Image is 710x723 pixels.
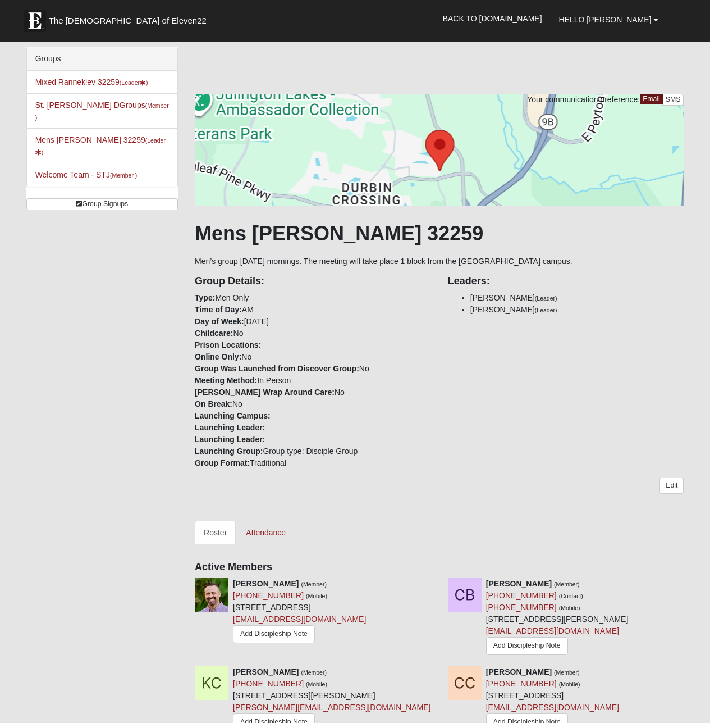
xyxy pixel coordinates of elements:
[26,198,178,210] a: Group Signups
[486,579,552,588] strong: [PERSON_NAME]
[195,293,215,302] strong: Type:
[233,679,304,688] a: [PHONE_NUMBER]
[659,478,684,494] a: Edit
[195,521,236,544] a: Roster
[554,581,580,588] small: (Member)
[120,79,148,86] small: (Leader )
[486,667,552,676] strong: [PERSON_NAME]
[195,221,684,245] h1: Mens [PERSON_NAME] 32259
[559,604,580,611] small: (Mobile)
[486,603,557,612] a: [PHONE_NUMBER]
[195,561,684,574] h4: Active Members
[195,376,257,385] strong: Meeting Method:
[434,4,551,33] a: Back to [DOMAIN_NAME]
[35,137,166,156] small: (Leader )
[301,669,327,676] small: (Member)
[662,94,684,106] a: SMS
[682,703,703,720] a: Page Properties (Alt+P)
[486,679,557,688] a: [PHONE_NUMBER]
[301,581,327,588] small: (Member)
[35,101,169,121] a: St. [PERSON_NAME] DGroups(Member )
[233,579,299,588] strong: [PERSON_NAME]
[559,593,583,599] small: (Contact)
[233,667,299,676] strong: [PERSON_NAME]
[195,423,265,432] strong: Launching Leader:
[11,711,80,719] a: Page Load Time: 0.58s
[49,15,207,26] span: The [DEMOGRAPHIC_DATA] of Eleven22
[640,94,663,104] a: Email
[306,681,327,688] small: (Mobile)
[448,275,684,288] h4: Leaders:
[174,710,240,720] span: HTML Size: 161 KB
[35,78,148,87] a: Mixed Ranneklev 32259(Leader)
[527,95,640,104] span: Your communication preference:
[248,708,254,720] a: Web cache enabled
[233,615,366,624] a: [EMAIL_ADDRESS][DOMAIN_NAME]
[535,307,557,313] small: (Leader)
[18,4,242,32] a: The [DEMOGRAPHIC_DATA] of Eleven22
[486,626,619,635] a: [EMAIL_ADDRESS][DOMAIN_NAME]
[195,388,335,397] strong: [PERSON_NAME] Wrap Around Care:
[195,340,261,349] strong: Prison Locations:
[486,591,557,600] a: [PHONE_NUMBER]
[195,317,244,326] strong: Day of Week:
[195,329,233,338] strong: Childcare:
[195,411,271,420] strong: Launching Campus:
[470,304,684,316] li: [PERSON_NAME]
[110,172,137,179] small: (Member )
[486,578,629,657] div: [STREET_ADDRESS][PERSON_NAME]
[233,591,304,600] a: [PHONE_NUMBER]
[195,305,242,314] strong: Time of Day:
[35,135,166,156] a: Mens [PERSON_NAME] 32259(Leader)
[91,710,166,720] span: ViewState Size: 62 KB
[195,447,263,456] strong: Launching Group:
[306,593,327,599] small: (Mobile)
[27,47,177,71] div: Groups
[233,578,366,645] div: [STREET_ADDRESS]
[195,435,265,444] strong: Launching Leader:
[186,267,439,469] div: Men Only AM [DATE] No No No In Person No No Group type: Disciple Group Traditional
[237,521,295,544] a: Attendance
[24,10,46,32] img: Eleven22 logo
[486,637,568,654] a: Add Discipleship Note
[233,625,315,643] a: Add Discipleship Note
[559,15,652,24] span: Hello [PERSON_NAME]
[551,6,667,34] a: Hello [PERSON_NAME]
[195,458,250,467] strong: Group Format:
[195,399,232,408] strong: On Break:
[662,703,682,720] a: Block Configuration (Alt-B)
[554,669,580,676] small: (Member)
[195,352,241,361] strong: Online Only:
[195,364,359,373] strong: Group Was Launched from Discover Group:
[535,295,557,302] small: (Leader)
[559,681,580,688] small: (Mobile)
[35,170,138,179] a: Welcome Team - STJ(Member )
[470,292,684,304] li: [PERSON_NAME]
[35,102,169,121] small: (Member )
[195,275,431,288] h4: Group Details:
